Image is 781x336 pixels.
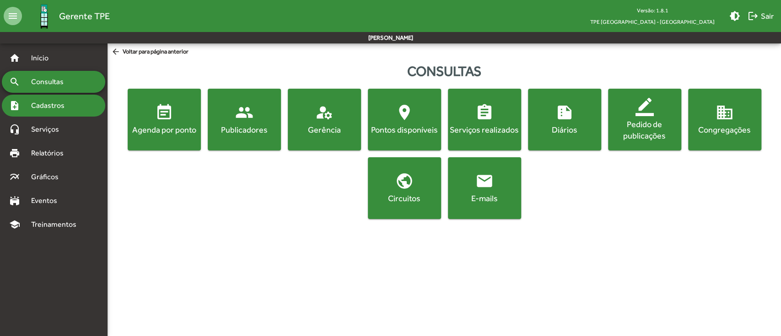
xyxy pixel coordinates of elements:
div: Pontos disponíveis [370,124,439,135]
div: Diários [530,124,599,135]
mat-icon: summarize [555,103,574,122]
span: Eventos [26,195,70,206]
button: Pontos disponíveis [368,89,441,150]
span: Relatórios [26,148,75,159]
mat-icon: manage_accounts [315,103,334,122]
div: Gerência [290,124,359,135]
mat-icon: location_on [395,103,414,122]
button: Pedido de publicações [608,89,681,150]
mat-icon: people [235,103,253,122]
mat-icon: home [9,53,20,64]
mat-icon: note_add [9,100,20,111]
button: E-mails [448,157,521,219]
span: Treinamentos [26,219,87,230]
span: Gerente TPE [59,9,110,23]
mat-icon: brightness_medium [729,11,740,21]
button: Congregações [688,89,761,150]
button: Circuitos [368,157,441,219]
mat-icon: school [9,219,20,230]
button: Sair [744,8,777,24]
div: Consultas [108,61,781,81]
mat-icon: multiline_chart [9,171,20,182]
span: Gráficos [26,171,71,182]
span: Voltar para página anterior [111,47,189,57]
mat-icon: event_note [155,103,173,122]
div: E-mails [450,192,519,204]
div: Agenda por ponto [129,124,199,135]
img: Logo [29,1,59,31]
button: Agenda por ponto [128,89,201,150]
div: Serviços realizados [450,124,519,135]
span: Sair [748,8,774,24]
mat-icon: public [395,172,414,190]
button: Diários [528,89,601,150]
button: Publicadores [208,89,281,150]
mat-icon: assignment [475,103,494,122]
span: TPE [GEOGRAPHIC_DATA] - [GEOGRAPHIC_DATA] [583,16,722,27]
span: Cadastros [26,100,76,111]
div: Versão: 1.8.1 [583,5,722,16]
button: Serviços realizados [448,89,521,150]
mat-icon: logout [748,11,759,21]
mat-icon: border_color [636,98,654,116]
mat-icon: arrow_back [111,47,123,57]
div: Pedido de publicações [610,118,679,141]
mat-icon: stadium [9,195,20,206]
div: Congregações [690,124,759,135]
span: Início [26,53,62,64]
mat-icon: domain [716,103,734,122]
mat-icon: search [9,76,20,87]
mat-icon: email [475,172,494,190]
mat-icon: menu [4,7,22,25]
mat-icon: print [9,148,20,159]
button: Gerência [288,89,361,150]
a: Gerente TPE [22,1,110,31]
mat-icon: headset_mic [9,124,20,135]
span: Serviços [26,124,71,135]
span: Consultas [26,76,75,87]
div: Publicadores [210,124,279,135]
div: Circuitos [370,192,439,204]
